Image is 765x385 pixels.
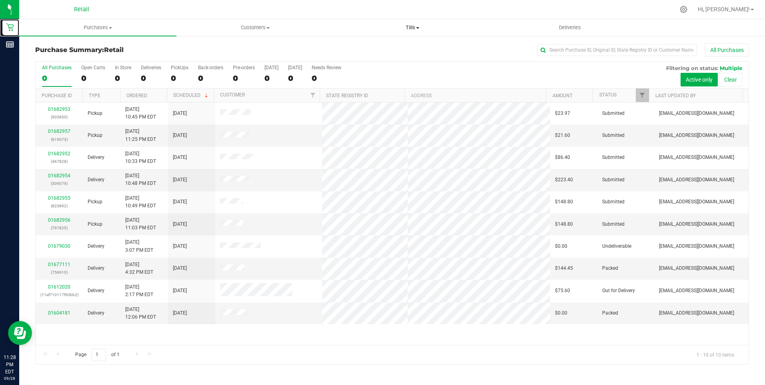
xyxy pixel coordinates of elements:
span: 1 - 10 of 10 items [690,349,741,361]
span: Delivery [88,176,104,184]
p: (823892) [40,202,78,210]
span: [EMAIL_ADDRESS][DOMAIN_NAME] [659,221,734,228]
a: State Registry ID [326,93,368,98]
a: Filter [306,88,320,102]
span: [EMAIL_ADDRESS][DOMAIN_NAME] [659,198,734,206]
span: Delivery [88,243,104,250]
input: Search Purchase ID, Original ID, State Registry ID or Customer Name... [537,44,697,56]
span: [DATE] [173,154,187,161]
div: Open Carts [81,65,105,70]
a: Tills [334,19,491,36]
span: Submitted [602,198,625,206]
h3: Purchase Summary: [35,46,273,54]
a: 01679030 [48,243,70,249]
span: [EMAIL_ADDRESS][DOMAIN_NAME] [659,132,734,139]
div: 0 [141,74,161,83]
a: 01604181 [48,310,70,316]
a: Customer [220,92,245,98]
span: [EMAIL_ADDRESS][DOMAIN_NAME] [659,110,734,117]
p: (905850) [40,113,78,121]
p: (756910) [40,269,78,276]
a: Amount [553,93,573,98]
span: [EMAIL_ADDRESS][DOMAIN_NAME] [659,287,734,295]
p: 11:28 PM EDT [4,354,16,375]
div: Deliveries [141,65,161,70]
a: Ordered [126,93,147,98]
span: [DATE] [173,243,187,250]
a: Scheduled [173,92,210,98]
inline-svg: Retail [6,23,14,31]
a: Purchases [19,19,176,36]
span: Customers [177,24,333,31]
span: [DATE] 3:07 PM EDT [125,239,153,254]
inline-svg: Reports [6,40,14,48]
p: (619073) [40,136,78,143]
a: Customers [176,19,334,36]
a: 01682953 [48,106,70,112]
span: [EMAIL_ADDRESS][DOMAIN_NAME] [659,309,734,317]
a: 01682952 [48,151,70,156]
span: [DATE] 10:33 PM EDT [125,150,156,165]
button: All Purchases [705,43,749,57]
span: [DATE] 11:03 PM EDT [125,217,156,232]
span: Packed [602,265,618,272]
div: [DATE] [288,65,302,70]
div: 0 [233,74,255,83]
div: 0 [288,74,302,83]
div: Pre-orders [233,65,255,70]
span: Retail [104,46,124,54]
span: $148.80 [555,221,573,228]
span: Submitted [602,154,625,161]
span: [DATE] [173,198,187,206]
span: Submitted [602,221,625,228]
span: [DATE] [173,176,187,184]
span: Pickup [88,198,102,206]
span: [DATE] 10:45 PM EDT [125,106,156,121]
span: $148.80 [555,198,573,206]
span: [EMAIL_ADDRESS][DOMAIN_NAME] [659,265,734,272]
div: 0 [81,74,105,83]
span: [DATE] [173,110,187,117]
a: 01612020 [48,284,70,290]
div: All Purchases [42,65,72,70]
span: Submitted [602,110,625,117]
span: Pickup [88,132,102,139]
th: Address [405,88,546,102]
a: 01682955 [48,195,70,201]
span: $75.60 [555,287,570,295]
a: 01682956 [48,217,70,223]
span: Submitted [602,132,625,139]
span: $21.60 [555,132,570,139]
div: In Store [115,65,131,70]
div: Back-orders [198,65,223,70]
div: 0 [312,74,341,83]
span: Retail [74,6,89,13]
span: [DATE] [173,309,187,317]
span: Delivery [88,287,104,295]
a: Deliveries [491,19,649,36]
span: [DATE] [173,265,187,272]
a: Last Updated By [655,93,696,98]
span: Pickup [88,110,102,117]
span: $0.00 [555,309,567,317]
div: 0 [264,74,278,83]
span: [DATE] 4:32 PM EDT [125,261,153,276]
span: Purchases [19,24,176,31]
span: [DATE] 10:48 PM EDT [125,172,156,187]
div: PickUps [171,65,188,70]
span: Packed [602,309,618,317]
span: $144.45 [555,265,573,272]
span: [EMAIL_ADDRESS][DOMAIN_NAME] [659,243,734,250]
span: $86.40 [555,154,570,161]
span: [DATE] 12:06 PM EDT [125,306,156,321]
span: Delivery [88,265,104,272]
span: Tills [334,24,491,31]
a: Filter [636,88,649,102]
button: Clear [719,73,742,86]
span: [EMAIL_ADDRESS][DOMAIN_NAME] [659,176,734,184]
input: 1 [92,349,106,361]
a: Type [89,93,100,98]
a: Purchase ID [42,93,72,98]
span: Submitted [602,176,625,184]
span: Undeliverable [602,243,631,250]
